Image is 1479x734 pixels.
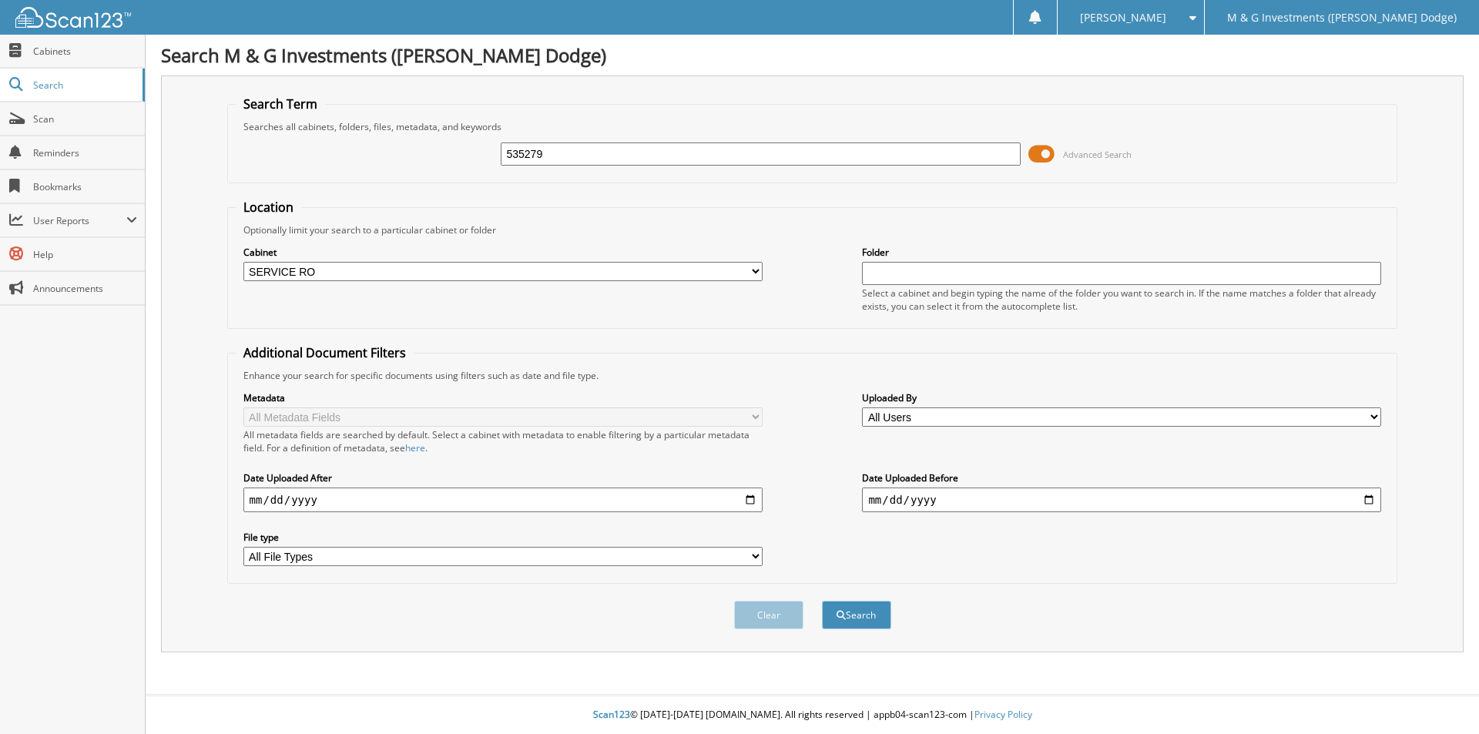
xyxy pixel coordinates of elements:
span: Cabinets [33,45,137,58]
input: start [243,488,763,512]
span: Scan123 [593,708,630,721]
legend: Additional Document Filters [236,344,414,361]
a: Privacy Policy [974,708,1032,721]
div: Optionally limit your search to a particular cabinet or folder [236,223,1390,236]
span: Advanced Search [1063,149,1132,160]
legend: Search Term [236,96,325,112]
span: Scan [33,112,137,126]
div: Enhance your search for specific documents using filters such as date and file type. [236,369,1390,382]
legend: Location [236,199,301,216]
label: File type [243,531,763,544]
div: Select a cabinet and begin typing the name of the folder you want to search in. If the name match... [862,287,1381,313]
div: © [DATE]-[DATE] [DOMAIN_NAME]. All rights reserved | appb04-scan123-com | [146,696,1479,734]
span: Bookmarks [33,180,137,193]
span: Announcements [33,282,137,295]
span: Help [33,248,137,261]
label: Uploaded By [862,391,1381,404]
button: Search [822,601,891,629]
label: Date Uploaded After [243,471,763,484]
span: Search [33,79,135,92]
span: Reminders [33,146,137,159]
label: Folder [862,246,1381,259]
img: scan123-logo-white.svg [15,7,131,28]
label: Metadata [243,391,763,404]
label: Date Uploaded Before [862,471,1381,484]
span: [PERSON_NAME] [1080,13,1166,22]
h1: Search M & G Investments ([PERSON_NAME] Dodge) [161,42,1464,68]
button: Clear [734,601,803,629]
a: here [405,441,425,454]
span: M & G Investments ([PERSON_NAME] Dodge) [1227,13,1457,22]
div: All metadata fields are searched by default. Select a cabinet with metadata to enable filtering b... [243,428,763,454]
input: end [862,488,1381,512]
span: User Reports [33,214,126,227]
div: Searches all cabinets, folders, files, metadata, and keywords [236,120,1390,133]
label: Cabinet [243,246,763,259]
